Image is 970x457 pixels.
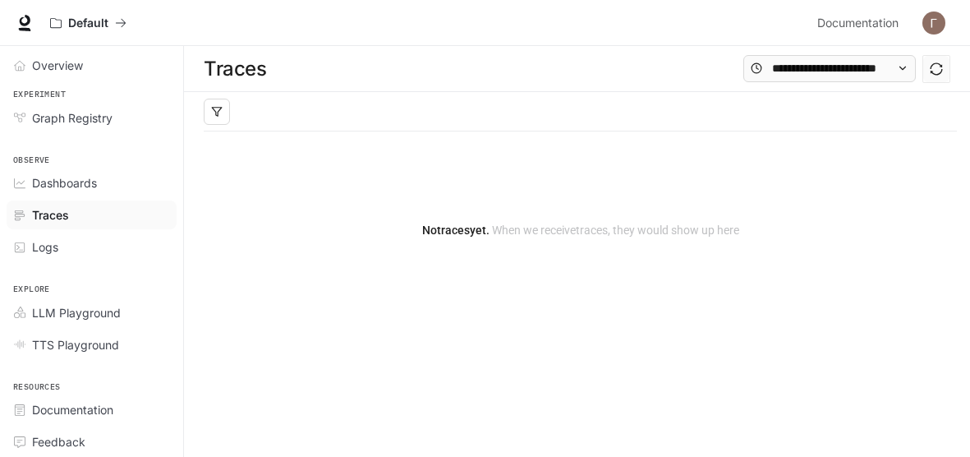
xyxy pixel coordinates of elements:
[422,221,739,239] article: No traces yet.
[7,168,177,197] a: Dashboards
[817,13,899,34] span: Documentation
[32,336,119,353] span: TTS Playground
[32,57,83,74] span: Overview
[7,104,177,132] a: Graph Registry
[811,7,911,39] a: Documentation
[43,7,134,39] button: All workspaces
[7,427,177,456] a: Feedback
[922,12,945,35] img: User avatar
[32,304,121,321] span: LLM Playground
[32,433,85,450] span: Feedback
[917,7,950,39] button: User avatar
[32,174,97,192] span: Dashboards
[7,201,177,229] a: Traces
[7,233,177,261] a: Logs
[32,238,58,256] span: Logs
[7,51,177,80] a: Overview
[7,395,177,424] a: Documentation
[32,109,113,127] span: Graph Registry
[68,16,108,30] p: Default
[7,298,177,327] a: LLM Playground
[7,330,177,359] a: TTS Playground
[32,206,69,224] span: Traces
[32,401,113,418] span: Documentation
[930,62,943,76] span: sync
[490,224,739,237] span: When we receive traces , they would show up here
[204,53,266,85] h1: Traces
